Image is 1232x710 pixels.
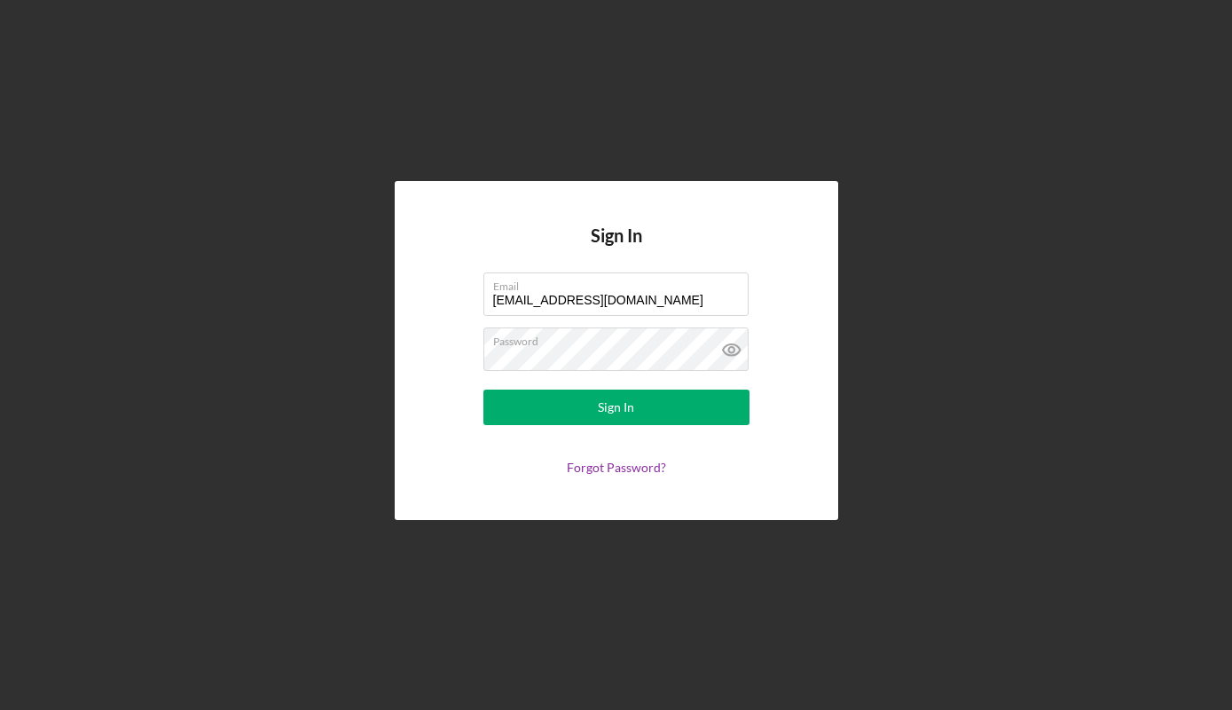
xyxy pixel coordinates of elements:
[493,273,749,293] label: Email
[567,460,666,475] a: Forgot Password?
[598,390,634,425] div: Sign In
[483,390,749,425] button: Sign In
[591,225,642,272] h4: Sign In
[493,328,749,348] label: Password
